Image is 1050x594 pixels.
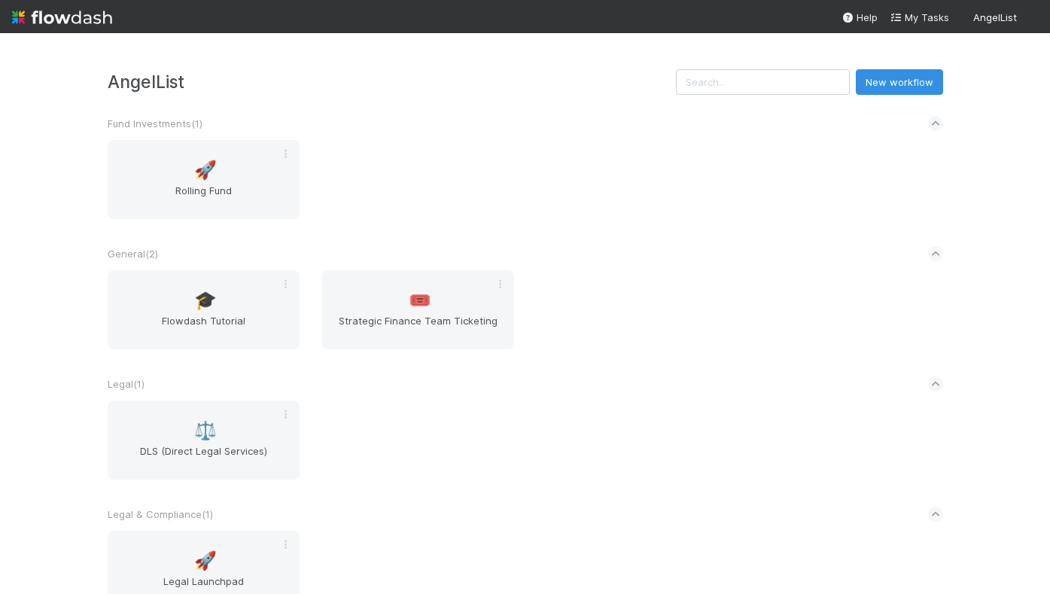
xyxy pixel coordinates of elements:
span: Rolling Fund [114,183,294,213]
img: avatar_6811aa62-070e-4b0a-ab85-15874fb457a1.png [1023,11,1038,26]
a: 🚀Rolling Fund [108,140,300,219]
a: 🎓Flowdash Tutorial [108,270,300,349]
span: Strategic Finance Team Ticketing [328,313,508,343]
span: AngelList [973,11,1017,23]
span: Fund Investments ( 1 ) [108,117,202,129]
span: 🎟️ [409,291,431,310]
span: DLS (Direct Legal Services) [114,443,294,474]
a: 🎟️Strategic Finance Team Ticketing [322,270,514,349]
span: 🎓 [194,291,217,310]
a: ⚖️DLS (Direct Legal Services) [108,401,300,480]
input: Search... [676,69,850,95]
span: Legal ( 1 ) [108,378,145,390]
a: My Tasks [890,10,949,25]
span: Legal & Compliance ( 1 ) [108,508,213,520]
span: 🚀 [194,551,217,571]
div: Help [842,10,878,25]
span: ⚖️ [194,421,217,440]
button: New workflow [856,69,943,95]
span: My Tasks [890,11,949,23]
span: General ( 2 ) [108,248,158,260]
img: logo-inverted-e16ddd16eac7371096b0.svg [12,5,112,30]
h3: AngelList [108,72,676,92]
span: Flowdash Tutorial [114,313,294,343]
span: 🚀 [194,160,217,180]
